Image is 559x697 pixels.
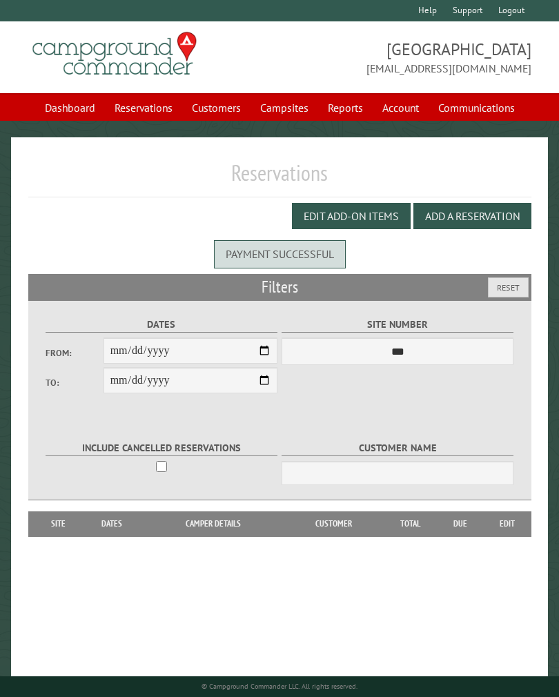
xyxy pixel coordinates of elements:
a: Reservations [106,95,181,121]
div: Payment successful [214,240,346,268]
span: [GEOGRAPHIC_DATA] [EMAIL_ADDRESS][DOMAIN_NAME] [279,38,531,77]
img: Campground Commander [28,27,201,81]
label: Customer Name [282,440,513,456]
th: Site [35,511,81,536]
th: Camper Details [142,511,284,536]
th: Total [383,511,438,536]
button: Reset [488,277,529,297]
label: From: [46,346,104,360]
a: Reports [320,95,371,121]
th: Dates [81,511,142,536]
label: To: [46,376,104,389]
a: Dashboard [37,95,104,121]
a: Account [374,95,427,121]
small: © Campground Commander LLC. All rights reserved. [202,682,357,691]
th: Edit [483,511,531,536]
button: Edit Add-on Items [292,203,411,229]
th: Due [438,511,483,536]
label: Include Cancelled Reservations [46,440,277,456]
a: Communications [430,95,523,121]
th: Customer [284,511,383,536]
a: Campsites [252,95,317,121]
h2: Filters [28,274,531,300]
h1: Reservations [28,159,531,197]
a: Customers [184,95,249,121]
button: Add a Reservation [413,203,531,229]
label: Dates [46,317,277,333]
label: Site Number [282,317,513,333]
